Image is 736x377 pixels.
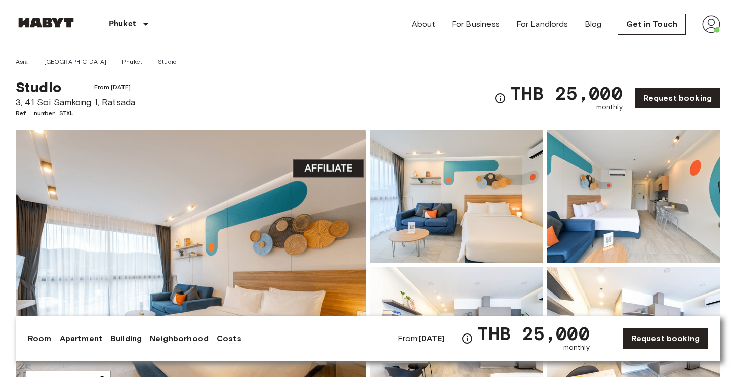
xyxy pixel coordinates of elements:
[90,82,136,92] span: From [DATE]
[702,15,720,33] img: avatar
[370,130,543,263] img: Picture of unit STXL
[618,14,686,35] a: Get in Touch
[16,109,135,118] span: Ref. number STXL
[547,130,720,263] img: Picture of unit STXL
[150,332,209,345] a: Neighborhood
[596,102,623,112] span: monthly
[623,328,708,349] a: Request booking
[635,88,720,109] a: Request booking
[16,78,61,96] span: Studio
[398,333,445,344] span: From:
[412,18,435,30] a: About
[477,324,590,343] span: THB 25,000
[44,57,107,66] a: [GEOGRAPHIC_DATA]
[585,18,602,30] a: Blog
[516,18,568,30] a: For Landlords
[16,57,28,66] a: Asia
[563,343,590,353] span: monthly
[60,332,102,345] a: Apartment
[158,57,176,66] a: Studio
[110,332,142,345] a: Building
[16,96,135,109] span: 3, 41 Soi Samkong 1, Ratsada
[461,332,473,345] svg: Check cost overview for full price breakdown. Please note that discounts apply to new joiners onl...
[122,57,142,66] a: Phuket
[16,18,76,28] img: Habyt
[510,84,623,102] span: THB 25,000
[28,332,52,345] a: Room
[109,18,136,30] p: Phuket
[452,18,500,30] a: For Business
[419,333,444,343] b: [DATE]
[217,332,241,345] a: Costs
[494,92,506,104] svg: Check cost overview for full price breakdown. Please note that discounts apply to new joiners onl...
